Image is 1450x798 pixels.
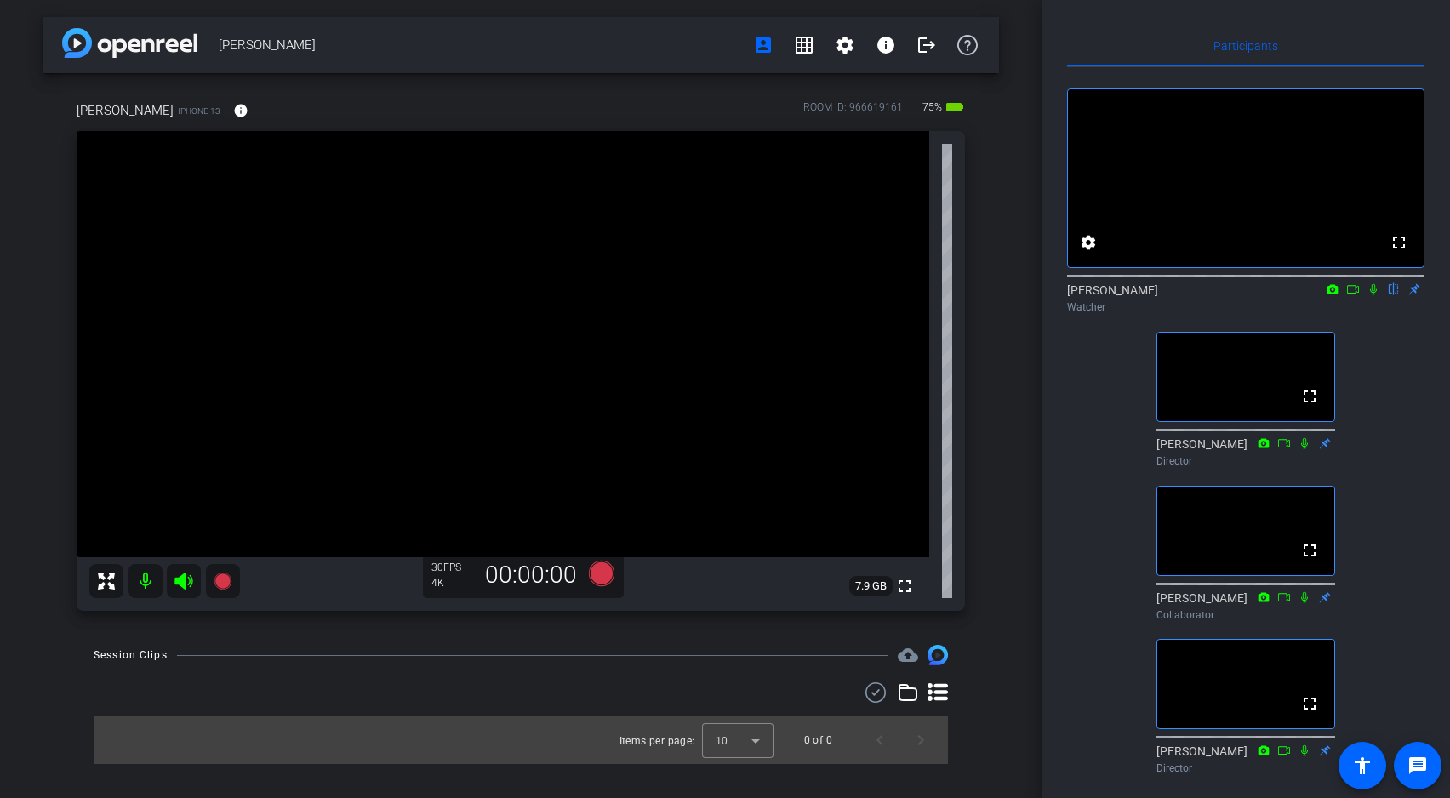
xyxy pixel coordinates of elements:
span: [PERSON_NAME] [77,101,174,120]
div: 00:00:00 [474,561,588,590]
div: [PERSON_NAME] [1156,436,1335,469]
mat-icon: grid_on [794,35,814,55]
span: 7.9 GB [849,576,893,596]
div: ROOM ID: 966619161 [803,100,903,124]
div: 30 [431,561,474,574]
button: Next page [900,720,941,761]
mat-icon: logout [916,35,937,55]
span: Participants [1213,40,1278,52]
span: FPS [443,561,461,573]
span: 75% [920,94,945,121]
mat-icon: settings [1078,232,1099,253]
div: Session Clips [94,647,168,664]
span: iPhone 13 [178,105,220,117]
div: Items per page: [619,732,695,750]
mat-icon: flip [1384,281,1404,296]
div: 0 of 0 [804,732,832,749]
mat-icon: fullscreen [1299,540,1320,561]
mat-icon: accessibility [1352,755,1373,776]
mat-icon: cloud_upload [898,645,918,665]
img: app-logo [62,28,197,58]
mat-icon: message [1407,755,1428,776]
div: 4K [431,576,474,590]
img: Session clips [928,645,948,665]
mat-icon: fullscreen [1389,232,1409,253]
mat-icon: battery_std [945,97,965,117]
mat-icon: info [876,35,896,55]
span: [PERSON_NAME] [219,28,743,62]
mat-icon: info [233,103,248,118]
div: Watcher [1067,299,1424,315]
div: Director [1156,453,1335,469]
mat-icon: fullscreen [894,576,915,596]
div: [PERSON_NAME] [1156,743,1335,776]
span: Destinations for your clips [898,645,918,665]
mat-icon: settings [835,35,855,55]
div: [PERSON_NAME] [1067,282,1424,315]
button: Previous page [859,720,900,761]
mat-icon: account_box [753,35,774,55]
div: Director [1156,761,1335,776]
mat-icon: fullscreen [1299,693,1320,714]
mat-icon: fullscreen [1299,386,1320,407]
div: Collaborator [1156,607,1335,623]
div: [PERSON_NAME] [1156,590,1335,623]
